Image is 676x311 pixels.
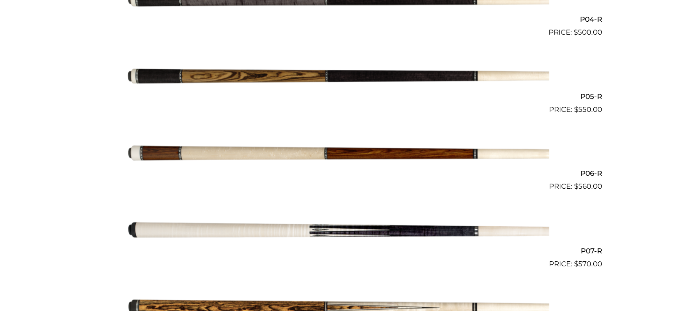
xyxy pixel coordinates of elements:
[574,260,602,268] bdi: 570.00
[74,196,602,269] a: P07-R $570.00
[127,42,549,112] img: P05-R
[574,106,602,114] bdi: 550.00
[74,166,602,182] h2: P06-R
[574,28,578,37] span: $
[74,42,602,115] a: P05-R $550.00
[74,119,602,192] a: P06-R $560.00
[574,28,602,37] bdi: 500.00
[574,182,602,191] bdi: 560.00
[74,89,602,104] h2: P05-R
[127,196,549,266] img: P07-R
[574,260,578,268] span: $
[574,106,578,114] span: $
[574,182,578,191] span: $
[127,119,549,189] img: P06-R
[74,12,602,28] h2: P04-R
[74,243,602,258] h2: P07-R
